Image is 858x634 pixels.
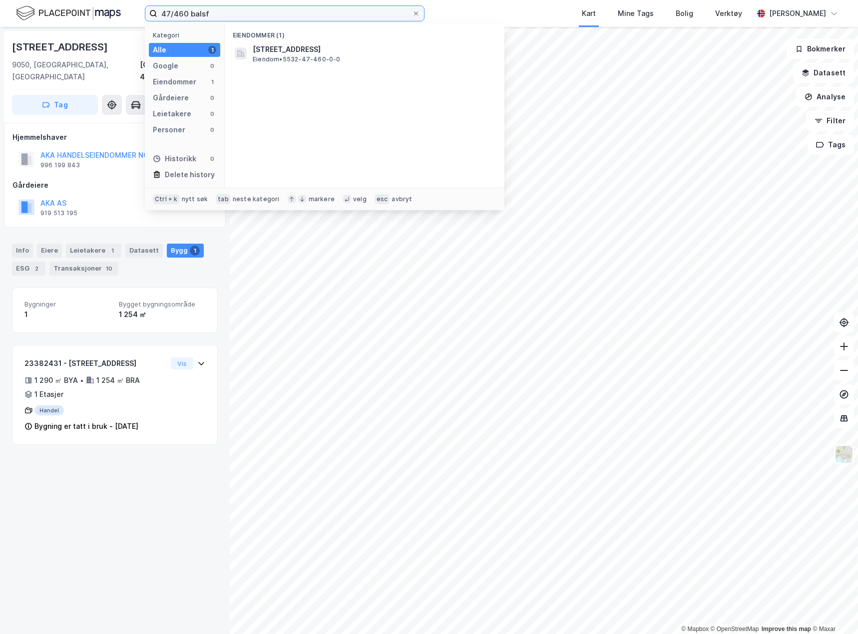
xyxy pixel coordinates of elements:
[392,195,412,203] div: avbryt
[12,179,217,191] div: Gårdeiere
[208,155,216,163] div: 0
[24,309,111,320] div: 1
[715,7,742,19] div: Verktøy
[40,161,80,169] div: 996 199 843
[153,44,166,56] div: Alle
[34,420,138,432] div: Bygning er tatt i bruk - [DATE]
[34,388,63,400] div: 1 Etasjer
[140,59,218,83] div: [GEOGRAPHIC_DATA], 47/460
[31,264,41,274] div: 2
[12,59,140,83] div: 9050, [GEOGRAPHIC_DATA], [GEOGRAPHIC_DATA]
[796,87,854,107] button: Analyse
[375,194,390,204] div: esc
[157,6,412,21] input: Søk på adresse, matrikkel, gårdeiere, leietakere eller personer
[808,135,854,155] button: Tags
[253,55,341,63] span: Eiendom • 5532-47-460-0-0
[153,153,196,165] div: Historikk
[208,94,216,102] div: 0
[125,244,163,258] div: Datasett
[12,131,217,143] div: Hjemmelshaver
[808,586,858,634] div: Kontrollprogram for chat
[233,195,280,203] div: neste kategori
[835,445,854,464] img: Z
[12,39,110,55] div: [STREET_ADDRESS]
[225,23,504,41] div: Eiendommer (1)
[787,39,854,59] button: Bokmerker
[37,244,62,258] div: Eiere
[66,244,121,258] div: Leietakere
[12,95,98,115] button: Tag
[808,586,858,634] iframe: Chat Widget
[34,374,78,386] div: 1 290 ㎡ BYA
[208,110,216,118] div: 0
[153,108,191,120] div: Leietakere
[96,374,140,386] div: 1 254 ㎡ BRA
[80,376,84,384] div: •
[676,7,693,19] div: Bolig
[153,76,196,88] div: Eiendommer
[167,244,204,258] div: Bygg
[171,357,193,369] button: Vis
[208,78,216,86] div: 1
[711,626,759,633] a: OpenStreetMap
[153,60,178,72] div: Google
[353,195,367,203] div: velg
[806,111,854,131] button: Filter
[190,246,200,256] div: 1
[153,31,220,39] div: Kategori
[208,62,216,70] div: 0
[16,4,121,22] img: logo.f888ab2527a4732fd821a326f86c7f29.svg
[104,264,114,274] div: 10
[153,194,180,204] div: Ctrl + k
[119,300,205,309] span: Bygget bygningsområde
[165,169,215,181] div: Delete history
[24,357,167,369] div: 23382431 - [STREET_ADDRESS]
[582,7,596,19] div: Kart
[12,244,33,258] div: Info
[762,626,811,633] a: Improve this map
[253,43,492,55] span: [STREET_ADDRESS]
[40,209,77,217] div: 919 513 195
[182,195,208,203] div: nytt søk
[153,124,185,136] div: Personer
[793,63,854,83] button: Datasett
[618,7,654,19] div: Mine Tags
[153,92,189,104] div: Gårdeiere
[769,7,826,19] div: [PERSON_NAME]
[208,46,216,54] div: 1
[681,626,709,633] a: Mapbox
[216,194,231,204] div: tab
[309,195,335,203] div: markere
[208,126,216,134] div: 0
[49,262,118,276] div: Transaksjoner
[12,262,45,276] div: ESG
[119,309,205,320] div: 1 254 ㎡
[24,300,111,309] span: Bygninger
[107,246,117,256] div: 1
